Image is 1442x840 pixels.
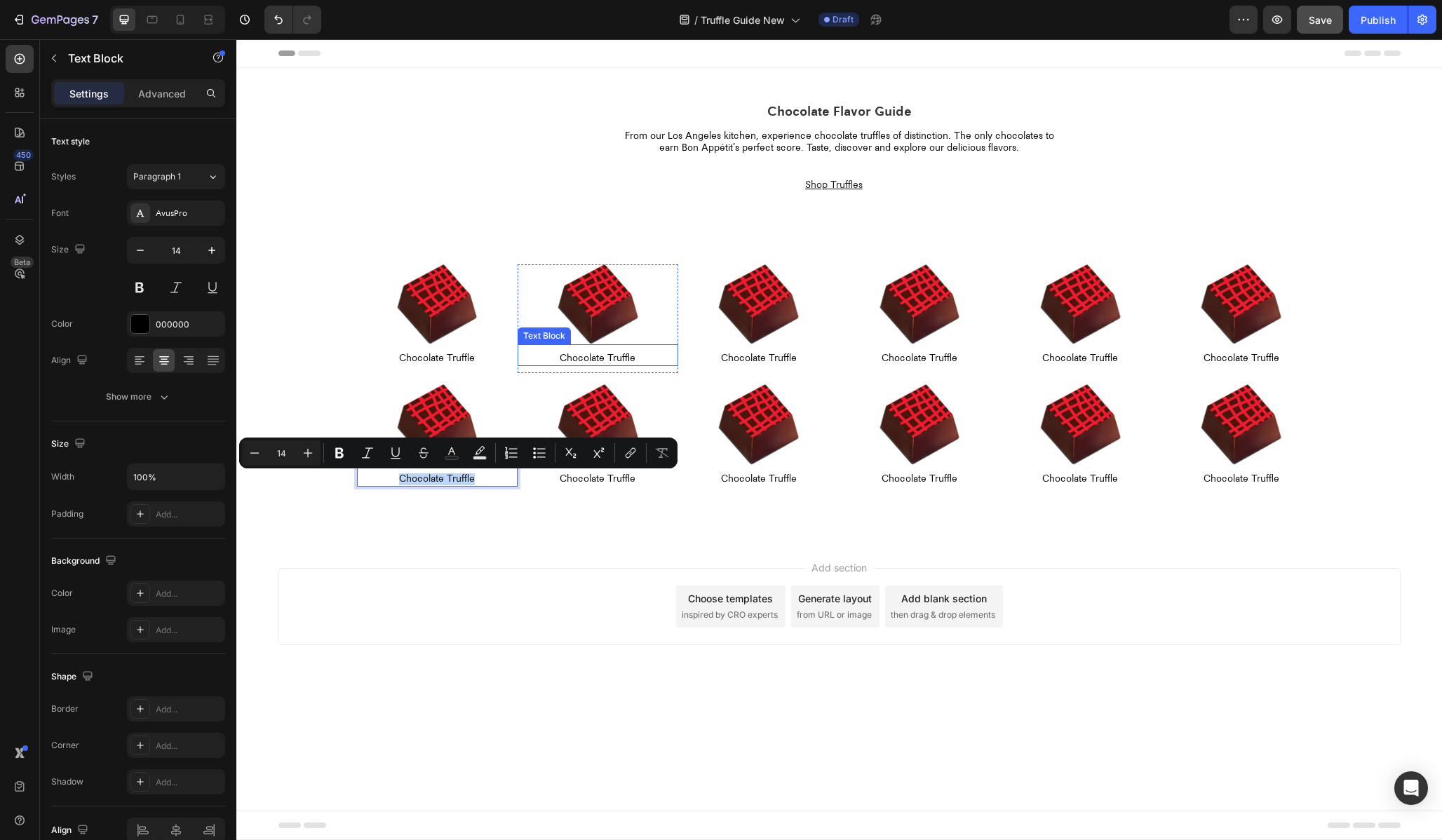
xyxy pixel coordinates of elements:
[127,164,225,189] button: Paragraph 1
[51,668,96,686] div: Shape
[443,313,601,325] p: Chocolate Truffle
[1394,771,1428,805] div: Open Intercom Messenger
[452,552,537,567] div: Choose templates
[643,225,724,306] img: gempages_465170722491204668-ca0e74a7-6541-42c0-bcd3-2c9109932391.png
[121,433,281,447] div: Rich Text Editor. Editing area: main
[92,11,98,28] p: 7
[964,225,1045,306] img: gempages_465170722491204668-ca0e74a7-6541-42c0-bcd3-2c9109932391.png
[926,313,1084,325] p: Chocolate Truffle
[1309,14,1332,26] span: Save
[156,740,222,752] div: Add...
[562,552,635,567] div: Generate layout
[379,90,828,116] div: Rich Text Editor. Editing area: main
[380,91,826,115] p: From our Los Angeles kitchen, experience chocolate truffles of distinction. The only chocolates t...
[51,775,83,788] div: Shadow
[13,149,34,161] div: 450
[482,225,562,306] img: gempages_465170722491204668-ca0e74a7-6541-42c0-bcd3-2c9109932391.png
[701,13,785,27] span: Truffle Guide New
[122,434,280,446] p: Chocolate Truffle
[122,313,280,325] p: Chocolate Truffle
[121,312,281,327] div: Rich Text Editor. Editing area: main
[51,318,73,330] div: Color
[569,140,626,152] div: Rich Text Editor. Editing area: main
[665,552,750,567] div: Add blank section
[68,50,187,67] p: Text Block
[11,257,34,268] div: Beta
[236,39,1442,840] iframe: Design area
[964,345,1045,426] img: gempages_465170722491204668-ca0e74a7-6541-42c0-bcd3-2c9109932391.png
[51,623,76,636] div: Image
[569,140,626,152] p: Shop Truffles
[654,569,759,582] span: then drag & drop elements
[51,739,79,752] div: Corner
[156,318,222,331] div: 000000
[51,552,119,571] div: Background
[926,434,1084,446] p: Chocolate Truffle
[161,345,241,426] img: gempages_465170722491204668-ca0e74a7-6541-42c0-bcd3-2c9109932391.png
[51,470,74,483] div: Width
[128,464,224,489] input: Auto
[604,313,762,325] p: Chocolate Truffle
[1349,6,1408,34] button: Publish
[51,821,91,840] div: Align
[51,703,79,715] div: Border
[321,225,402,306] img: gempages_465170722491204668-ca0e74a7-6541-42c0-bcd3-2c9109932391.png
[156,208,222,220] div: AvusPro
[51,587,73,599] div: Color
[765,313,923,325] p: Chocolate Truffle
[51,351,90,370] div: Align
[1297,6,1343,34] button: Save
[694,13,698,27] span: /
[1361,13,1396,27] div: Publish
[51,435,88,454] div: Size
[69,86,109,101] p: Settings
[804,225,884,306] img: gempages_465170722491204668-ca0e74a7-6541-42c0-bcd3-2c9109932391.png
[445,569,541,582] span: inspired by CRO experts
[569,137,638,155] button: <p>Shop Truffles</p>
[156,588,222,600] div: Add...
[804,345,884,426] img: gempages_465170722491204668-ca0e74a7-6541-42c0-bcd3-2c9109932391.png
[161,225,241,306] img: gempages_465170722491204668-ca0e74a7-6541-42c0-bcd3-2c9109932391.png
[321,345,402,426] img: gempages_465170722491204668-ca0e74a7-6541-42c0-bcd3-2c9109932391.png
[156,703,222,716] div: Add...
[138,86,186,101] p: Advanced
[156,624,222,637] div: Add...
[284,290,332,303] div: Text Block
[106,390,171,404] div: Show more
[283,313,440,325] p: Chocolate Truffle
[443,434,601,446] p: Chocolate Truffle
[51,170,76,183] div: Styles
[283,434,440,446] p: Chocolate Truffle
[6,6,105,34] button: 7
[560,569,635,582] span: from URL or image
[51,241,88,259] div: Size
[482,345,562,426] img: gempages_465170722491204668-ca0e74a7-6541-42c0-bcd3-2c9109932391.png
[239,438,678,468] div: Editor contextual toolbar
[156,776,222,789] div: Add...
[133,170,181,183] span: Paragraph 1
[570,521,636,536] span: Add section
[604,434,762,446] p: Chocolate Truffle
[156,508,222,521] div: Add...
[643,345,724,426] img: gempages_465170722491204668-ca0e74a7-6541-42c0-bcd3-2c9109932391.png
[51,384,225,409] button: Show more
[51,135,90,148] div: Text style
[833,13,854,26] span: Draft
[264,6,321,34] div: Undo/Redo
[51,207,69,219] div: Font
[765,434,923,446] p: Chocolate Truffle
[51,508,83,520] div: Padding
